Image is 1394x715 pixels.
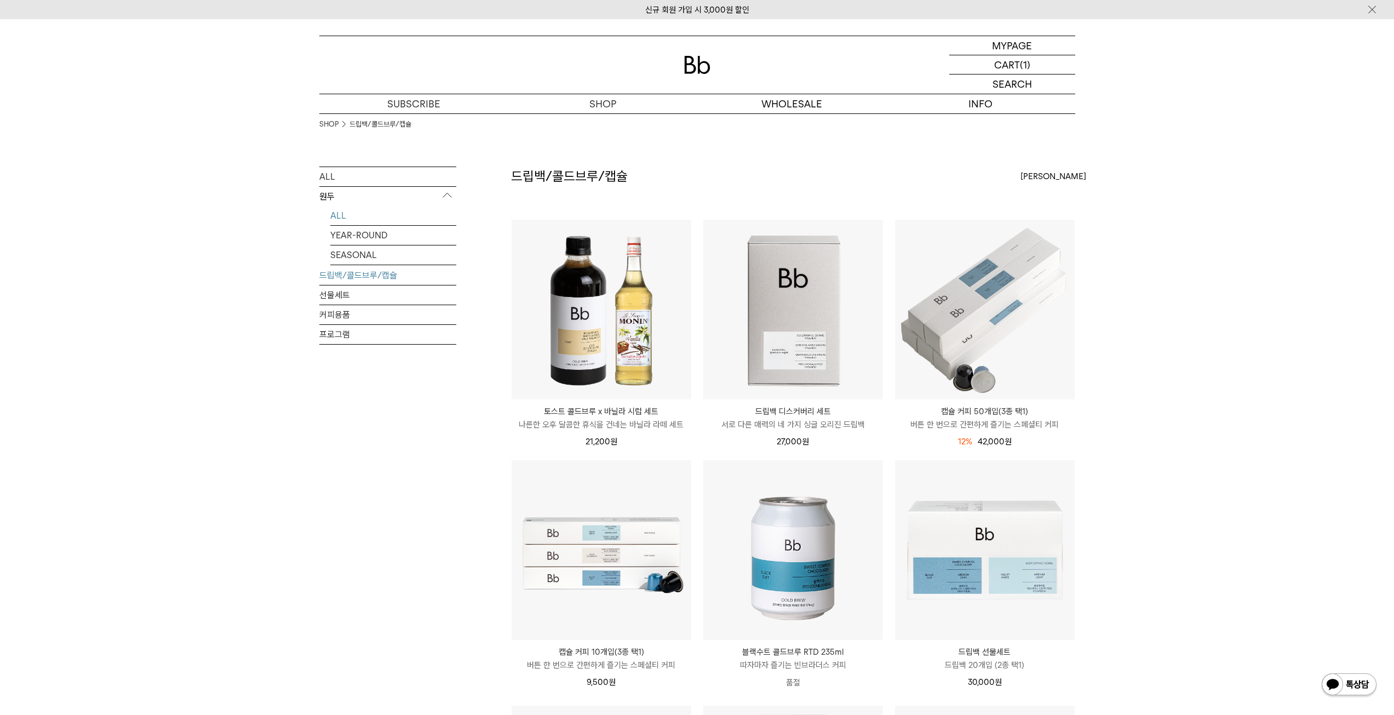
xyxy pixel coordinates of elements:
[1321,672,1378,699] img: 카카오톡 채널 1:1 채팅 버튼
[968,677,1002,687] span: 30,000
[512,645,691,672] a: 캡슐 커피 10개입(3종 택1) 버튼 한 번으로 간편하게 즐기는 스페셜티 커피
[697,94,886,113] p: WHOLESALE
[586,437,617,447] span: 21,200
[319,119,339,130] a: SHOP
[703,220,883,399] img: 드립백 디스커버리 세트
[895,460,1075,640] img: 드립백 선물세트
[703,405,883,418] p: 드립백 디스커버리 세트
[319,325,456,344] a: 프로그램
[511,167,628,186] h2: 드립백/콜드브루/캡슐
[512,405,691,418] p: 토스트 콜드브루 x 바닐라 시럽 세트
[684,56,710,74] img: 로고
[895,418,1075,431] p: 버튼 한 번으로 간편하게 즐기는 스페셜티 커피
[512,405,691,431] a: 토스트 콜드브루 x 바닐라 시럽 세트 나른한 오후 달콤한 휴식을 건네는 바닐라 라떼 세트
[512,418,691,431] p: 나른한 오후 달콤한 휴식을 건네는 바닐라 라떼 세트
[319,167,456,186] a: ALL
[703,645,883,672] a: 블랙수트 콜드브루 RTD 235ml 따자마자 즐기는 빈브라더스 커피
[645,5,749,15] a: 신규 회원 가입 시 3,000원 할인
[802,437,809,447] span: 원
[319,187,456,207] p: 원두
[512,645,691,659] p: 캡슐 커피 10개입(3종 택1)
[777,437,809,447] span: 27,000
[992,36,1032,55] p: MYPAGE
[978,437,1012,447] span: 42,000
[895,645,1075,672] a: 드립백 선물세트 드립백 20개입 (2종 택1)
[330,226,456,245] a: YEAR-ROUND
[703,460,883,640] img: 블랙수트 콜드브루 RTD 235ml
[1020,170,1086,183] span: [PERSON_NAME]
[703,645,883,659] p: 블랙수트 콜드브루 RTD 235ml
[512,220,691,399] img: 토스트 콜드브루 x 바닐라 시럽 세트
[330,206,456,225] a: ALL
[895,220,1075,399] img: 캡슐 커피 50개입(3종 택1)
[319,305,456,324] a: 커피용품
[703,418,883,431] p: 서로 다른 매력의 네 가지 싱글 오리진 드립백
[895,645,1075,659] p: 드립백 선물세트
[994,55,1020,74] p: CART
[886,94,1075,113] p: INFO
[895,405,1075,418] p: 캡슐 커피 50개입(3종 택1)
[587,677,616,687] span: 9,500
[949,36,1075,55] a: MYPAGE
[512,460,691,640] img: 캡슐 커피 10개입(3종 택1)
[319,266,456,285] a: 드립백/콜드브루/캡슐
[1020,55,1030,74] p: (1)
[703,659,883,672] p: 따자마자 즐기는 빈브라더스 커피
[609,677,616,687] span: 원
[610,437,617,447] span: 원
[949,55,1075,75] a: CART (1)
[1005,437,1012,447] span: 원
[703,405,883,431] a: 드립백 디스커버리 세트 서로 다른 매력의 네 가지 싱글 오리진 드립백
[508,94,697,113] a: SHOP
[993,75,1032,94] p: SEARCH
[349,119,411,130] a: 드립백/콜드브루/캡슐
[895,659,1075,672] p: 드립백 20개입 (2종 택1)
[958,435,972,448] div: 12%
[895,405,1075,431] a: 캡슐 커피 50개입(3종 택1) 버튼 한 번으로 간편하게 즐기는 스페셜티 커피
[995,677,1002,687] span: 원
[330,245,456,265] a: SEASONAL
[512,659,691,672] p: 버튼 한 번으로 간편하게 즐기는 스페셜티 커피
[703,672,883,694] p: 품절
[319,94,508,113] a: SUBSCRIBE
[319,285,456,305] a: 선물세트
